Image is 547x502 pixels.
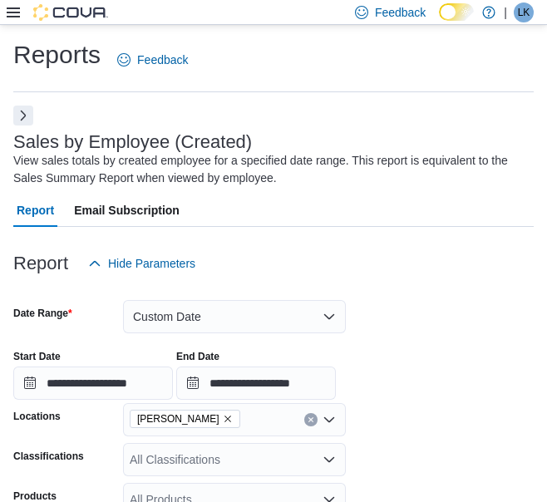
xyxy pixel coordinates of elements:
input: Press the down key to open a popover containing a calendar. [176,367,336,400]
span: [PERSON_NAME] [137,411,219,427]
label: Classifications [13,450,84,463]
input: Dark Mode [439,3,474,21]
button: Next [13,106,33,125]
img: Cova [33,4,108,21]
span: Hide Parameters [108,255,195,272]
label: Date Range [13,307,72,320]
button: Remove Almonte from selection in this group [223,414,233,424]
label: End Date [176,350,219,363]
div: View sales totals by created employee for a specified date range. This report is equivalent to th... [13,152,525,187]
span: Almonte [130,410,240,428]
h3: Report [13,253,68,273]
span: LK [518,2,530,22]
button: Hide Parameters [81,247,202,280]
span: Dark Mode [439,21,440,22]
button: Custom Date [123,300,346,333]
span: Feedback [137,52,188,68]
a: Feedback [111,43,195,76]
label: Locations [13,410,61,423]
div: Luma Khoury [514,2,534,22]
span: Email Subscription [74,194,180,227]
h3: Sales by Employee (Created) [13,132,252,152]
label: Start Date [13,350,61,363]
h1: Reports [13,38,101,71]
p: | [504,2,507,22]
button: Open list of options [323,453,336,466]
span: Report [17,194,54,227]
button: Clear input [304,413,318,426]
span: Feedback [375,4,426,21]
input: Press the down key to open a popover containing a calendar. [13,367,173,400]
button: Open list of options [323,413,336,426]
